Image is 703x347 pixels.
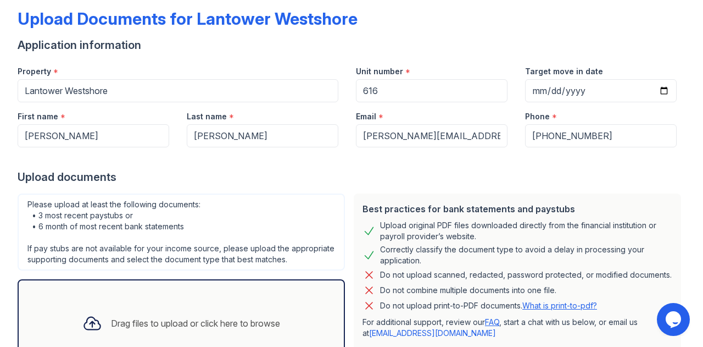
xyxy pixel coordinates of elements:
[522,301,597,310] a: What is print-to-pdf?
[18,111,58,122] label: First name
[18,194,345,271] div: Please upload at least the following documents: • 3 most recent paystubs or • 6 month of most rec...
[18,37,685,53] div: Application information
[111,317,280,330] div: Drag files to upload or click here to browse
[362,317,672,339] p: For additional support, review our , start a chat with us below, or email us at
[18,169,685,185] div: Upload documents
[380,244,672,266] div: Correctly classify the document type to avoid a delay in processing your application.
[380,300,597,311] p: Do not upload print-to-PDF documents.
[485,317,499,327] a: FAQ
[657,303,692,336] iframe: chat widget
[369,328,496,338] a: [EMAIL_ADDRESS][DOMAIN_NAME]
[18,66,51,77] label: Property
[356,111,376,122] label: Email
[187,111,227,122] label: Last name
[18,9,358,29] div: Upload Documents for Lantower Westshore
[525,111,550,122] label: Phone
[380,284,556,297] div: Do not combine multiple documents into one file.
[356,66,403,77] label: Unit number
[362,202,672,216] div: Best practices for bank statements and paystubs
[525,66,603,77] label: Target move in date
[380,268,672,282] div: Do not upload scanned, redacted, password protected, or modified documents.
[380,220,672,242] div: Upload original PDF files downloaded directly from the financial institution or payroll provider’...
